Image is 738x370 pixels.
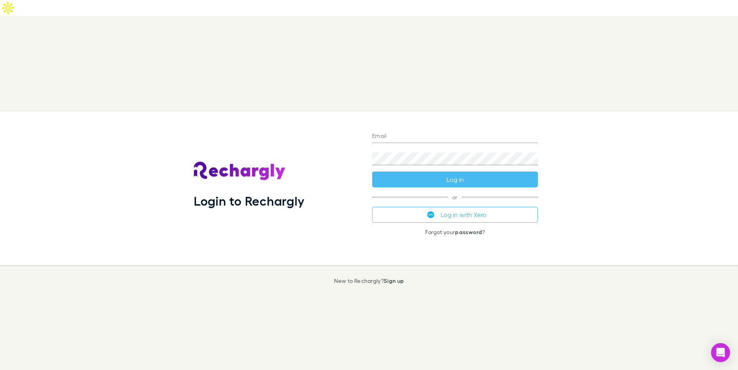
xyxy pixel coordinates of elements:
[384,277,404,284] a: Sign up
[194,162,286,181] img: Rechargly's Logo
[334,278,404,284] p: New to Rechargly?
[372,172,538,187] button: Log in
[427,211,434,218] img: Xero's logo
[194,193,304,208] h1: Login to Rechargly
[711,343,730,362] div: Open Intercom Messenger
[372,207,538,223] button: Log in with Xero
[372,229,538,235] p: Forgot your ?
[455,229,482,235] a: password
